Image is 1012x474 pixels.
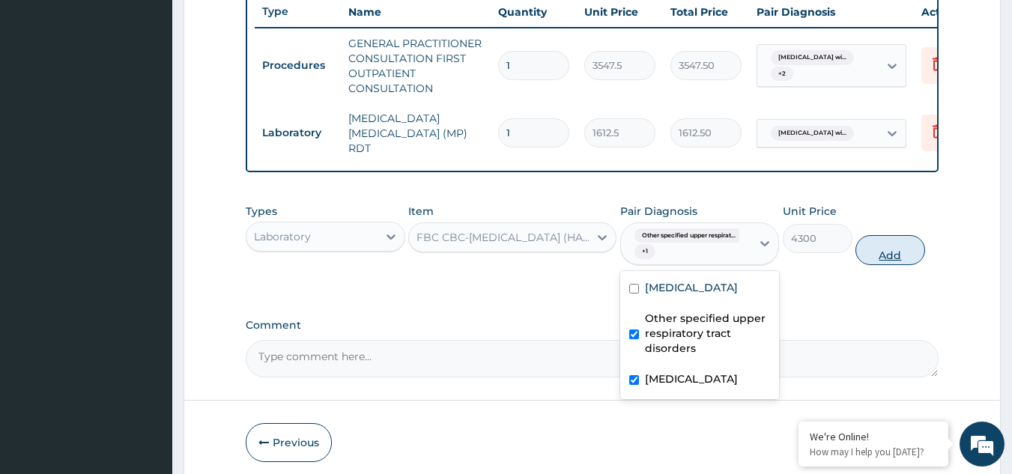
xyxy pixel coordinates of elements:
[771,50,854,65] span: [MEDICAL_DATA] wi...
[810,446,937,458] p: How may I help you today?
[246,205,277,218] label: Types
[78,84,252,103] div: Chat with us now
[645,280,738,295] label: [MEDICAL_DATA]
[645,311,771,356] label: Other specified upper respiratory tract disorders
[255,119,341,147] td: Laboratory
[855,235,925,265] button: Add
[408,204,434,219] label: Item
[810,430,937,443] div: We're Online!
[87,142,207,293] span: We're online!
[28,75,61,112] img: d_794563401_company_1708531726252_794563401
[341,103,491,163] td: [MEDICAL_DATA] [MEDICAL_DATA] (MP) RDT
[771,67,793,82] span: + 2
[634,228,743,243] span: Other specified upper respirat...
[416,230,590,245] div: FBC CBC-[MEDICAL_DATA] (HAEMOGRAM) - [BLOOD]
[634,244,655,259] span: + 1
[783,204,837,219] label: Unit Price
[246,319,939,332] label: Comment
[645,371,738,386] label: [MEDICAL_DATA]
[620,204,697,219] label: Pair Diagnosis
[255,52,341,79] td: Procedures
[771,126,854,141] span: [MEDICAL_DATA] wi...
[254,229,311,244] div: Laboratory
[246,7,282,43] div: Minimize live chat window
[7,315,285,368] textarea: Type your message and hit 'Enter'
[246,423,332,462] button: Previous
[341,28,491,103] td: GENERAL PRACTITIONER CONSULTATION FIRST OUTPATIENT CONSULTATION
